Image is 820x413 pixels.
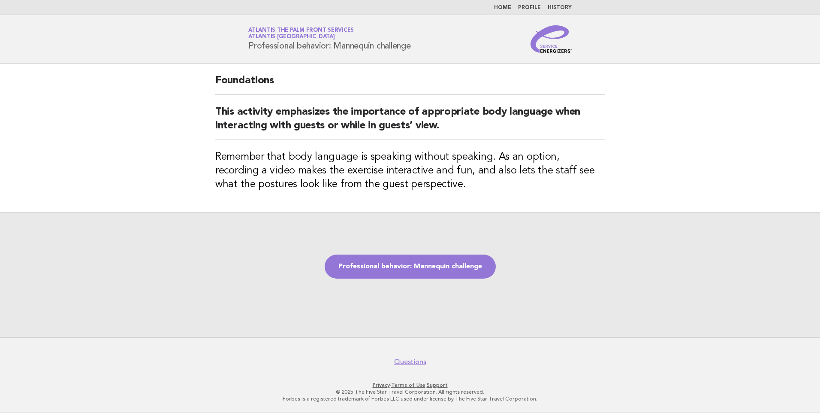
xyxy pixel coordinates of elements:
a: Professional behavior: Mannequin challenge [325,255,496,279]
p: Forbes is a registered trademark of Forbes LLC used under license by The Five Star Travel Corpora... [148,395,672,402]
img: Service Energizers [531,25,572,53]
h3: Remember that body language is speaking without speaking. As an option, recording a video makes t... [215,150,605,191]
a: Support [427,382,448,388]
a: Atlantis The Palm Front ServicesAtlantis [GEOGRAPHIC_DATA] [248,27,354,39]
p: · · [148,382,672,389]
h1: Professional behavior: Mannequin challenge [248,28,411,50]
h2: This activity emphasizes the importance of appropriate body language when interacting with guests... [215,105,605,140]
a: Terms of Use [391,382,425,388]
a: Profile [518,5,541,10]
h2: Foundations [215,74,605,95]
a: Home [494,5,511,10]
a: Questions [394,358,426,366]
span: Atlantis [GEOGRAPHIC_DATA] [248,34,335,40]
a: Privacy [373,382,390,388]
p: © 2025 The Five Star Travel Corporation. All rights reserved. [148,389,672,395]
a: History [548,5,572,10]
